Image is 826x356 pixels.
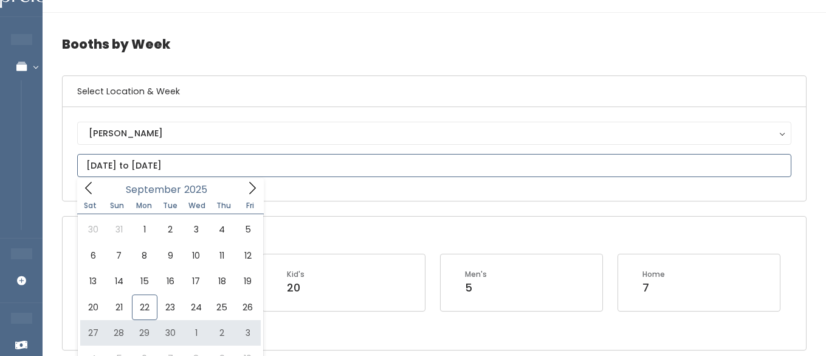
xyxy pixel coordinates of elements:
[80,295,106,320] span: September 20, 2025
[209,268,235,294] span: September 18, 2025
[89,127,780,140] div: [PERSON_NAME]
[209,243,235,268] span: September 11, 2025
[106,268,131,294] span: September 14, 2025
[157,243,183,268] span: September 9, 2025
[642,269,665,280] div: Home
[465,269,487,280] div: Men's
[235,320,260,346] span: October 3, 2025
[235,268,260,294] span: September 19, 2025
[77,154,791,177] input: November 8 - November 14, 2025
[77,122,791,145] button: [PERSON_NAME]
[77,202,104,209] span: Sat
[184,202,210,209] span: Wed
[80,268,106,294] span: September 13, 2025
[157,202,184,209] span: Tue
[132,320,157,346] span: September 29, 2025
[80,217,106,242] span: August 30, 2025
[132,217,157,242] span: September 1, 2025
[157,268,183,294] span: September 16, 2025
[157,217,183,242] span: September 2, 2025
[126,185,181,195] span: September
[209,320,235,346] span: October 2, 2025
[131,202,157,209] span: Mon
[132,295,157,320] span: September 22, 2025
[287,280,305,296] div: 20
[465,280,487,296] div: 5
[157,295,183,320] span: September 23, 2025
[184,217,209,242] span: September 3, 2025
[235,243,260,268] span: September 12, 2025
[104,202,131,209] span: Sun
[184,268,209,294] span: September 17, 2025
[209,295,235,320] span: September 25, 2025
[106,217,131,242] span: August 31, 2025
[235,217,260,242] span: September 5, 2025
[106,295,131,320] span: September 21, 2025
[181,182,218,197] input: Year
[210,202,237,209] span: Thu
[80,320,106,346] span: September 27, 2025
[157,320,183,346] span: September 30, 2025
[235,295,260,320] span: September 26, 2025
[132,268,157,294] span: September 15, 2025
[106,320,131,346] span: September 28, 2025
[642,280,665,296] div: 7
[184,243,209,268] span: September 10, 2025
[80,243,106,268] span: September 6, 2025
[62,27,807,61] h4: Booths by Week
[184,295,209,320] span: September 24, 2025
[132,243,157,268] span: September 8, 2025
[184,320,209,346] span: October 1, 2025
[106,243,131,268] span: September 7, 2025
[287,269,305,280] div: Kid's
[209,217,235,242] span: September 4, 2025
[237,202,264,209] span: Fri
[63,76,806,107] h6: Select Location & Week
